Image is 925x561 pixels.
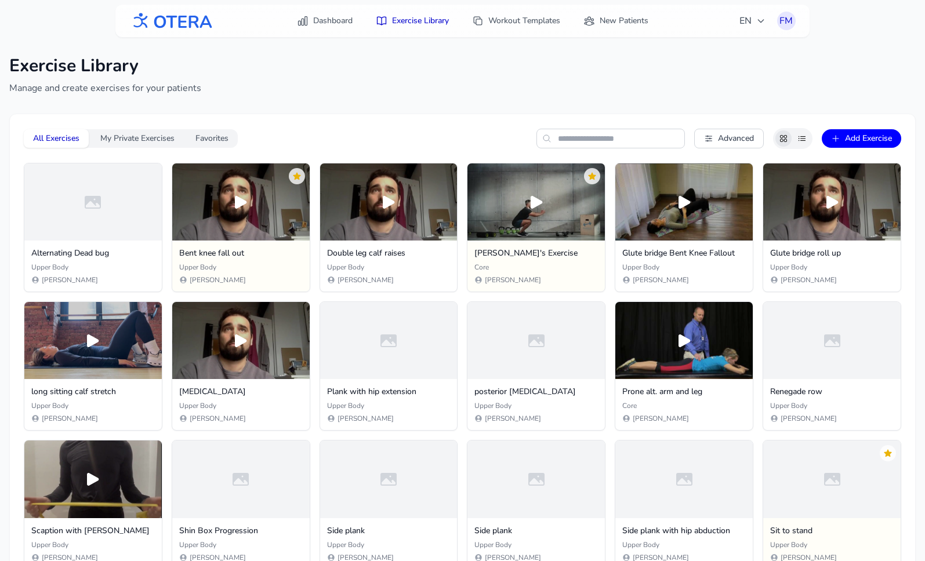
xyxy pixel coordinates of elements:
span: [PERSON_NAME] [190,275,246,285]
button: FM [777,12,796,30]
span: EN [739,14,766,28]
span: Advanced [718,133,754,144]
button: My Private Exercises [91,129,184,148]
span: [PERSON_NAME] [42,275,98,285]
span: Upper Body [179,540,216,549]
h3: Alternating Dead bug [31,247,155,259]
h3: Shin Box Progression [179,525,303,537]
span: [PERSON_NAME] [338,414,394,423]
span: Core [622,401,637,410]
span: [PERSON_NAME] [485,414,541,423]
span: Upper Body [622,540,659,549]
h3: long sitting calf stretch [31,386,155,398]
span: [PERSON_NAME] [633,414,689,423]
span: [PERSON_NAME] [42,414,98,423]
span: Upper Body [327,540,364,549]
span: [PERSON_NAME] [633,275,689,285]
p: Manage and create exercises for your patients [9,81,916,95]
span: Upper Body [770,401,807,410]
button: Add Exercise [822,129,901,148]
h3: Glute bridge Bent Knee Fallout [622,247,746,259]
a: Dashboard [290,10,360,31]
span: [PERSON_NAME] [338,275,394,285]
a: Workout Templates [465,10,567,31]
a: Exercise Library [369,10,456,31]
img: OTERA logo [129,8,213,34]
span: [PERSON_NAME] [781,414,837,423]
span: [PERSON_NAME] [190,414,246,423]
span: [PERSON_NAME] [485,275,541,285]
span: [PERSON_NAME] [781,275,837,285]
h3: Renegade row [770,386,894,398]
h3: Prone alt. arm and leg [622,386,746,398]
h3: Side plank with hip abduction [622,525,746,537]
span: Upper Body [327,401,364,410]
h3: posterior pelvic tilt [474,386,598,398]
span: Upper Body [622,263,659,272]
h3: Scaption with ER [31,525,155,537]
span: Upper Body [31,263,68,272]
h3: Pelvic tilt [179,386,303,398]
a: New Patients [576,10,655,31]
span: Upper Body [31,401,68,410]
h3: Bent knee fall out [179,247,303,259]
button: EN [732,9,772,32]
h1: Exercise Library [9,56,916,76]
h3: Double leg calf raises [327,247,451,259]
h3: Sit to stand [770,525,894,537]
span: Upper Body [31,540,68,549]
span: Upper Body [474,540,512,549]
span: Upper Body [770,540,807,549]
button: Favorites [186,129,238,148]
button: All Exercises [24,129,89,148]
span: Core [474,263,489,272]
span: Upper Body [474,401,512,410]
span: Upper Body [327,263,364,272]
h3: Plank with hip extension [327,386,451,398]
h3: Fedya's Exercise [474,247,598,259]
h3: Side plank [327,525,451,537]
span: Upper Body [179,263,216,272]
h3: Glute bridge roll up [770,247,894,259]
button: Advanced [694,129,764,148]
span: Upper Body [179,401,216,410]
h3: Side plank [474,525,598,537]
span: Upper Body [770,263,807,272]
